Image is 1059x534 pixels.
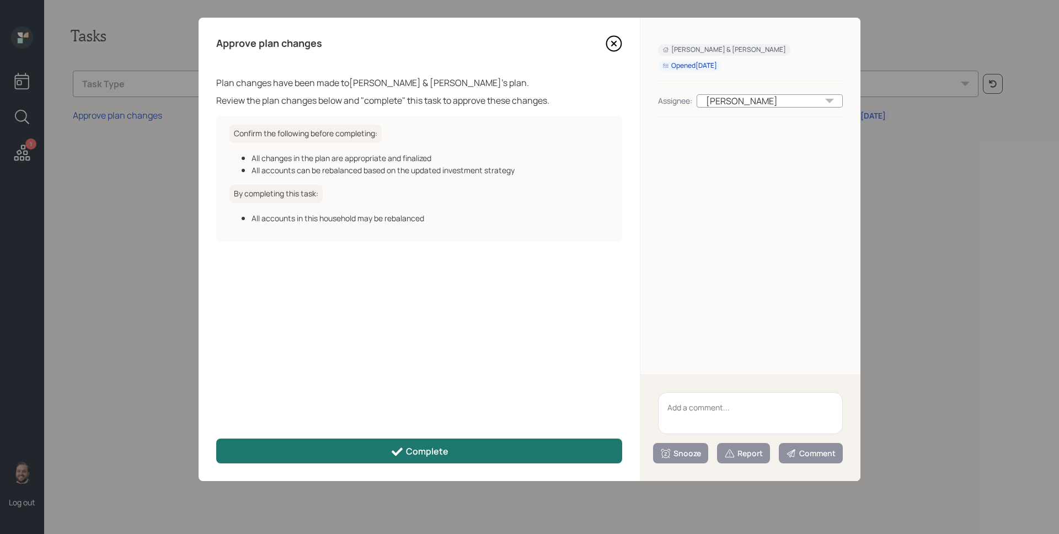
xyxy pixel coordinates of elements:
button: Comment [779,443,843,463]
h6: Confirm the following before completing: [229,125,382,143]
div: Plan changes have been made to [PERSON_NAME] & [PERSON_NAME] 's plan. [216,76,622,89]
div: [PERSON_NAME] & [PERSON_NAME] [662,45,786,55]
div: Report [724,448,763,459]
div: Complete [391,445,448,458]
div: All accounts can be rebalanced based on the updated investment strategy [252,164,609,176]
div: Opened [DATE] [662,61,717,71]
div: Comment [786,448,836,459]
div: All accounts in this household may be rebalanced [252,212,609,224]
button: Snooze [653,443,708,463]
div: Review the plan changes below and "complete" this task to approve these changes. [216,94,622,107]
button: Report [717,443,770,463]
h6: By completing this task: [229,185,323,203]
div: Assignee: [658,95,692,106]
button: Complete [216,439,622,463]
div: All changes in the plan are appropriate and finalized [252,152,609,164]
h4: Approve plan changes [216,38,322,50]
div: [PERSON_NAME] [697,94,843,108]
div: Snooze [660,448,701,459]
